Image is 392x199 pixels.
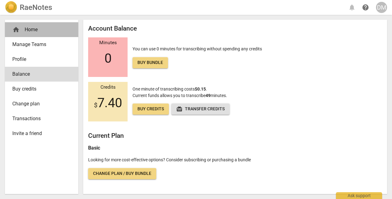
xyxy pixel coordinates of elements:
[12,41,66,48] span: Manage Teams
[5,37,78,52] a: Manage Teams
[12,70,66,78] span: Balance
[195,87,206,91] b: $0.15
[12,130,66,137] span: Invite a friend
[12,26,66,33] div: Home
[5,82,78,96] a: Buy credits
[5,67,78,82] a: Balance
[12,56,66,63] span: Profile
[88,40,128,46] div: Minutes
[362,4,369,11] span: help
[5,1,52,14] a: LogoRaeNotes
[137,60,163,66] span: Buy bundle
[12,115,66,122] span: Transactions
[88,168,156,179] a: Change plan / Buy bundle
[133,46,262,68] p: You can use 0 minutes for transcribing without spending any credits
[336,192,382,199] div: Ask support
[206,93,210,98] b: 49
[176,106,182,112] span: redeem
[133,57,168,68] a: Buy bundle
[104,51,112,66] span: 0
[5,52,78,67] a: Profile
[360,2,371,13] a: Help
[12,26,20,33] span: home
[5,126,78,141] a: Invite a friend
[5,1,17,14] img: Logo
[133,104,169,115] a: Buy credits
[88,85,128,90] div: Credits
[171,104,230,115] button: Transfer credits
[12,100,66,108] span: Change plan
[5,111,78,126] a: Transactions
[88,145,100,151] b: Basic
[94,101,97,109] span: $
[88,157,382,163] p: Looking for more cost-effective options? Consider subscribing or purchasing a bundle
[93,171,151,177] span: Change plan / Buy bundle
[20,3,52,12] h2: RaeNotes
[12,85,66,93] span: Buy credits
[5,96,78,111] a: Change plan
[88,132,382,140] h2: Current Plan
[94,95,122,110] span: 7.40
[133,93,227,98] span: Current funds allows you to transcribe minutes.
[88,25,382,32] h2: Account Balance
[137,106,164,112] span: Buy credits
[176,106,225,112] span: Transfer credits
[376,2,387,13] button: DM
[133,87,207,91] span: One minute of transcribing costs .
[5,22,78,37] div: Home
